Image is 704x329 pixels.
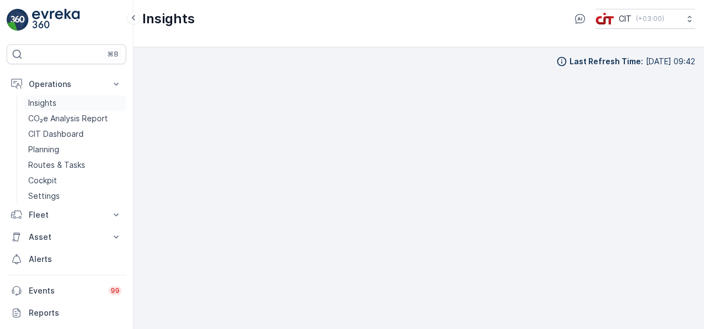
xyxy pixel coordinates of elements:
p: CIT Dashboard [28,128,84,140]
p: Events [29,285,102,296]
a: Planning [24,142,126,157]
p: CIT [619,13,631,24]
button: Operations [7,73,126,95]
p: Routes & Tasks [28,160,85,171]
button: Fleet [7,204,126,226]
a: Reports [7,302,126,324]
a: CIT Dashboard [24,126,126,142]
a: Alerts [7,248,126,270]
p: Insights [28,97,56,109]
p: [DATE] 09:42 [646,56,695,67]
p: Asset [29,232,104,243]
p: ( +03:00 ) [636,14,664,23]
p: Settings [28,191,60,202]
a: Insights [24,95,126,111]
p: 99 [110,286,120,296]
p: Operations [29,79,104,90]
img: logo_light-DOdMpM7g.png [32,9,80,31]
button: CIT(+03:00) [596,9,695,29]
p: CO₂e Analysis Report [28,113,108,124]
a: CO₂e Analysis Report [24,111,126,126]
a: Settings [24,188,126,204]
p: Alerts [29,254,122,265]
p: Fleet [29,209,104,220]
a: Cockpit [24,173,126,188]
img: logo [7,9,29,31]
p: Insights [142,10,195,28]
img: cit-logo_pOk6rL0.png [596,13,614,25]
a: Events99 [7,280,126,302]
p: ⌘B [107,50,118,59]
p: Cockpit [28,175,57,186]
p: Reports [29,307,122,318]
button: Asset [7,226,126,248]
p: Planning [28,144,59,155]
p: Last Refresh Time : [570,56,643,67]
a: Routes & Tasks [24,157,126,173]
